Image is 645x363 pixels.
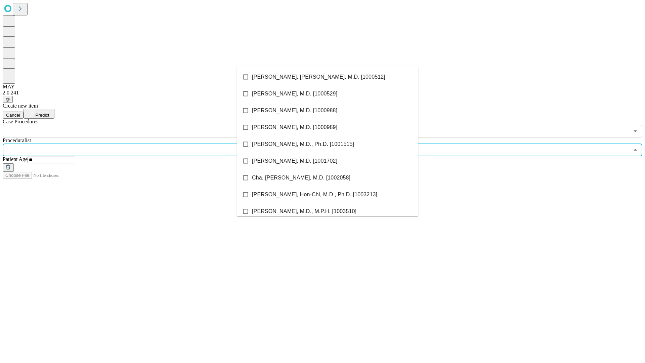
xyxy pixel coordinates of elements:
[252,191,377,199] span: [PERSON_NAME], Hon-Chi, M.D., Ph.D. [1003213]
[3,90,642,96] div: 2.0.241
[631,126,640,136] button: Open
[3,156,28,162] span: Patient Age
[3,103,38,109] span: Create new item
[3,119,38,124] span: Scheduled Procedure
[24,109,54,119] button: Predict
[3,96,13,103] button: @
[631,145,640,155] button: Close
[3,112,24,119] button: Cancel
[3,137,31,143] span: Proceduralist
[252,174,350,182] span: Cha, [PERSON_NAME], M.D. [1002058]
[35,113,49,118] span: Predict
[252,207,356,215] span: [PERSON_NAME], M.D., M.P.H. [1003510]
[252,157,337,165] span: [PERSON_NAME], M.D. [1001702]
[6,113,20,118] span: Cancel
[3,84,642,90] div: MAY
[252,107,337,115] span: [PERSON_NAME], M.D. [1000988]
[5,97,10,102] span: @
[252,140,354,148] span: [PERSON_NAME], M.D., Ph.D. [1001515]
[252,73,385,81] span: [PERSON_NAME], [PERSON_NAME], M.D. [1000512]
[252,123,337,131] span: [PERSON_NAME], M.D. [1000989]
[252,90,337,98] span: [PERSON_NAME], M.D. [1000529]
